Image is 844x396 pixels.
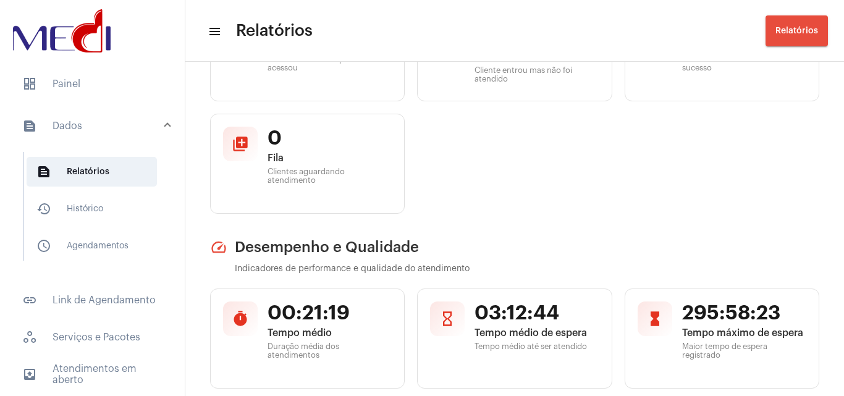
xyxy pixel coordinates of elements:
mat-icon: sidenav icon [208,24,220,39]
mat-icon: sidenav icon [22,367,37,382]
span: Tempo máximo de espera [682,327,806,339]
mat-icon: speed [210,238,227,256]
mat-icon: hourglass_full [646,310,664,327]
mat-icon: hourglass_empty [439,310,456,327]
button: Relatórios [766,15,828,46]
mat-icon: queue [232,135,249,153]
span: Agendamentos [27,231,157,261]
h2: Desempenho e Qualidade [210,238,819,256]
span: 0 [268,127,392,150]
span: Cliente entrou mas não foi atendido [475,66,599,83]
span: 03:12:44 [475,301,599,325]
span: Relatórios [27,157,157,187]
span: Clientes aguardando atendimento [268,167,392,185]
span: 295:58:23 [682,301,806,325]
span: Atendimentos finalizados com sucesso [682,55,806,72]
span: Atendimentos em que o cliente acessou [268,55,392,72]
span: Serviços e Pacotes [12,322,172,352]
span: Maior tempo de espera registrado [682,342,806,360]
span: Tempo médio [268,327,392,339]
img: d3a1b5fa-500b-b90f-5a1c-719c20e9830b.png [10,6,114,56]
span: Painel [12,69,172,99]
span: Relatórios [775,27,818,35]
mat-icon: sidenav icon [36,164,51,179]
mat-expansion-panel-header: sidenav iconDados [7,106,185,146]
span: Tempo médio de espera [475,327,599,339]
mat-icon: timer [232,310,249,327]
mat-icon: sidenav icon [36,238,51,253]
span: Link de Agendamento [12,285,172,315]
span: sidenav icon [22,77,37,91]
div: sidenav iconDados [7,146,185,278]
span: Tempo médio até ser atendido [475,342,599,351]
mat-icon: sidenav icon [36,201,51,216]
span: Atendimentos em aberto [12,360,172,389]
mat-icon: sidenav icon [22,293,37,308]
span: Relatórios [236,21,313,41]
span: Fila [268,153,392,164]
span: sidenav icon [22,330,37,345]
mat-panel-title: Dados [22,119,165,133]
span: Duração média dos atendimentos [268,342,392,360]
p: Indicadores de performance e qualidade do atendimento [235,264,819,274]
mat-icon: sidenav icon [22,119,37,133]
span: Histórico [27,194,157,224]
span: 00:21:19 [268,301,392,325]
